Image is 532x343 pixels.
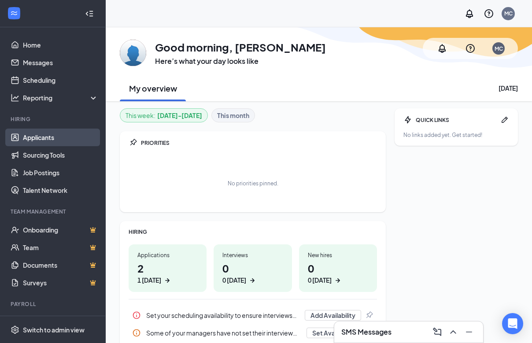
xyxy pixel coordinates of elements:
div: HIRING [129,228,377,236]
svg: Pin [129,138,137,147]
button: ComposeMessage [430,325,444,339]
div: PRIORITIES [141,139,377,147]
svg: Pen [500,115,509,124]
div: Hiring [11,115,96,123]
div: QUICK LINKS [416,116,497,124]
button: ChevronUp [446,325,460,339]
svg: Info [132,311,141,320]
div: 0 [DATE] [308,276,332,285]
svg: WorkstreamLogo [10,9,18,18]
div: Some of your managers have not set their interview availability yet [129,324,377,342]
a: Scheduling [23,71,98,89]
svg: QuestionInfo [484,8,494,19]
h1: Good morning, [PERSON_NAME] [155,40,326,55]
a: Messages [23,54,98,71]
a: InfoSome of your managers have not set their interview availability yetSet AvailabilityPin [129,324,377,342]
div: Set your scheduling availability to ensure interviews can be set up [129,306,377,324]
div: New hires [308,251,368,259]
a: InfoSet your scheduling availability to ensure interviews can be set upAdd AvailabilityPin [129,306,377,324]
svg: QuestionInfo [465,43,476,54]
h2: My overview [129,83,177,94]
div: Applications [137,251,198,259]
button: Add Availability [305,310,361,321]
h3: Here’s what your day looks like [155,56,326,66]
a: Sourcing Tools [23,146,98,164]
div: Team Management [11,208,96,215]
svg: ChevronUp [448,327,458,337]
div: Some of your managers have not set their interview availability yet [146,328,301,337]
a: Job Postings [23,164,98,181]
div: This week : [126,111,202,120]
svg: ArrowRight [333,276,342,285]
h1: 0 [222,261,283,285]
b: This month [217,111,249,120]
div: Switch to admin view [23,325,85,334]
svg: Info [132,328,141,337]
svg: Pin [365,311,373,320]
svg: ComposeMessage [432,327,443,337]
img: McKaela Campbell [120,40,146,66]
a: SurveysCrown [23,274,98,291]
a: TeamCrown [23,239,98,256]
a: Applications21 [DATE]ArrowRight [129,244,207,292]
div: 1 [DATE] [137,276,161,285]
svg: Minimize [464,327,474,337]
h3: SMS Messages [341,327,392,337]
div: Payroll [11,300,96,308]
svg: ArrowRight [248,276,257,285]
a: Home [23,36,98,54]
button: Minimize [462,325,476,339]
svg: Bolt [403,115,412,124]
a: New hires00 [DATE]ArrowRight [299,244,377,292]
h1: 2 [137,261,198,285]
svg: Notifications [464,8,475,19]
svg: ArrowRight [163,276,172,285]
div: 0 [DATE] [222,276,246,285]
svg: Settings [11,325,19,334]
a: Talent Network [23,181,98,199]
a: DocumentsCrown [23,256,98,274]
a: PayrollCrown [23,313,98,331]
svg: Analysis [11,93,19,102]
a: Applicants [23,129,98,146]
a: OnboardingCrown [23,221,98,239]
div: No priorities pinned. [228,180,278,187]
div: MC [504,10,513,17]
div: Open Intercom Messenger [502,313,523,334]
div: [DATE] [499,84,518,92]
div: MC [495,45,503,52]
div: Interviews [222,251,283,259]
button: Set Availability [307,328,361,338]
h1: 0 [308,261,368,285]
div: Reporting [23,93,99,102]
b: [DATE] - [DATE] [157,111,202,120]
svg: Notifications [437,43,447,54]
div: No links added yet. Get started! [403,131,509,139]
svg: Collapse [85,9,94,18]
div: Set your scheduling availability to ensure interviews can be set up [146,311,299,320]
a: Interviews00 [DATE]ArrowRight [214,244,292,292]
